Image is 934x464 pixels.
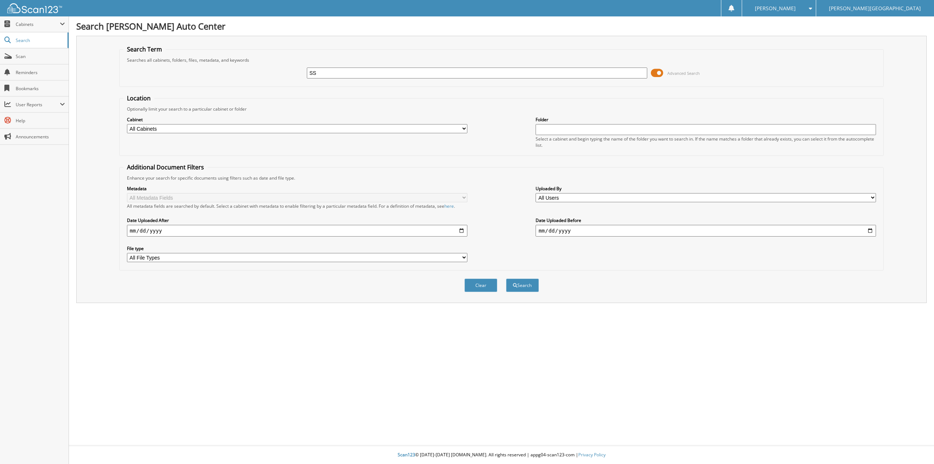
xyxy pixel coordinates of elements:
span: [PERSON_NAME][GEOGRAPHIC_DATA] [829,6,921,11]
legend: Location [123,94,154,102]
span: Advanced Search [667,70,700,76]
a: Privacy Policy [578,452,606,458]
div: © [DATE]-[DATE] [DOMAIN_NAME]. All rights reserved | appg04-scan123-com | [69,446,934,464]
legend: Search Term [123,45,166,53]
div: Enhance your search for specific documents using filters such as date and file type. [123,175,880,181]
span: Announcements [16,134,65,140]
span: [PERSON_NAME] [755,6,796,11]
span: Help [16,118,65,124]
label: Date Uploaded Before [536,217,876,223]
div: Optionally limit your search to a particular cabinet or folder [123,106,880,112]
button: Clear [464,279,497,292]
a: here [444,203,454,209]
div: All metadata fields are searched by default. Select a cabinet with metadata to enable filtering b... [127,203,467,209]
span: Bookmarks [16,85,65,92]
h1: Search [PERSON_NAME] Auto Center [76,20,927,32]
iframe: Chat Widget [898,429,934,464]
label: Cabinet [127,116,467,123]
input: end [536,225,876,237]
legend: Additional Document Filters [123,163,208,171]
label: Metadata [127,185,467,192]
button: Search [506,279,539,292]
span: Scan [16,53,65,60]
span: Cabinets [16,21,60,27]
span: Search [16,37,64,43]
span: User Reports [16,101,60,108]
input: start [127,225,467,237]
label: Date Uploaded After [127,217,467,223]
span: Reminders [16,69,65,76]
span: Scan123 [398,452,415,458]
label: Uploaded By [536,185,876,192]
img: scan123-logo-white.svg [7,3,62,13]
label: File type [127,245,467,252]
div: Select a cabinet and begin typing the name of the folder you want to search in. If the name match... [536,136,876,148]
label: Folder [536,116,876,123]
div: Searches all cabinets, folders, files, metadata, and keywords [123,57,880,63]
